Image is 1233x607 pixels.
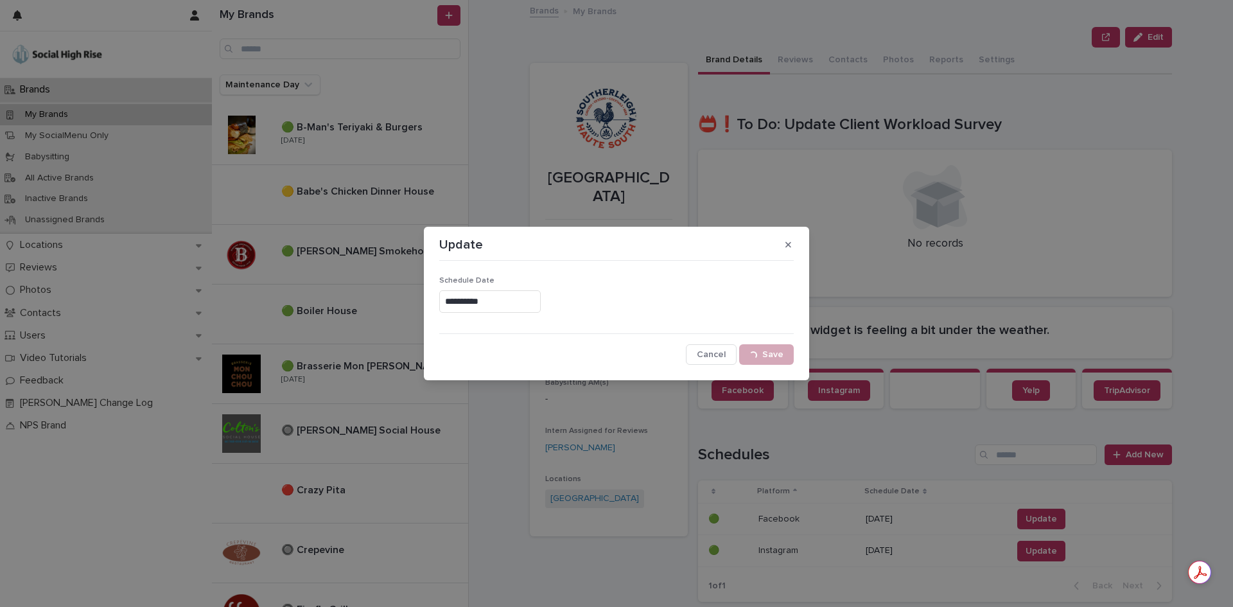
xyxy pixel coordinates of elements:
[686,344,737,365] button: Cancel
[439,277,494,285] span: Schedule Date
[762,350,783,359] span: Save
[697,350,726,359] span: Cancel
[739,344,794,365] button: Save
[439,237,483,252] p: Update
